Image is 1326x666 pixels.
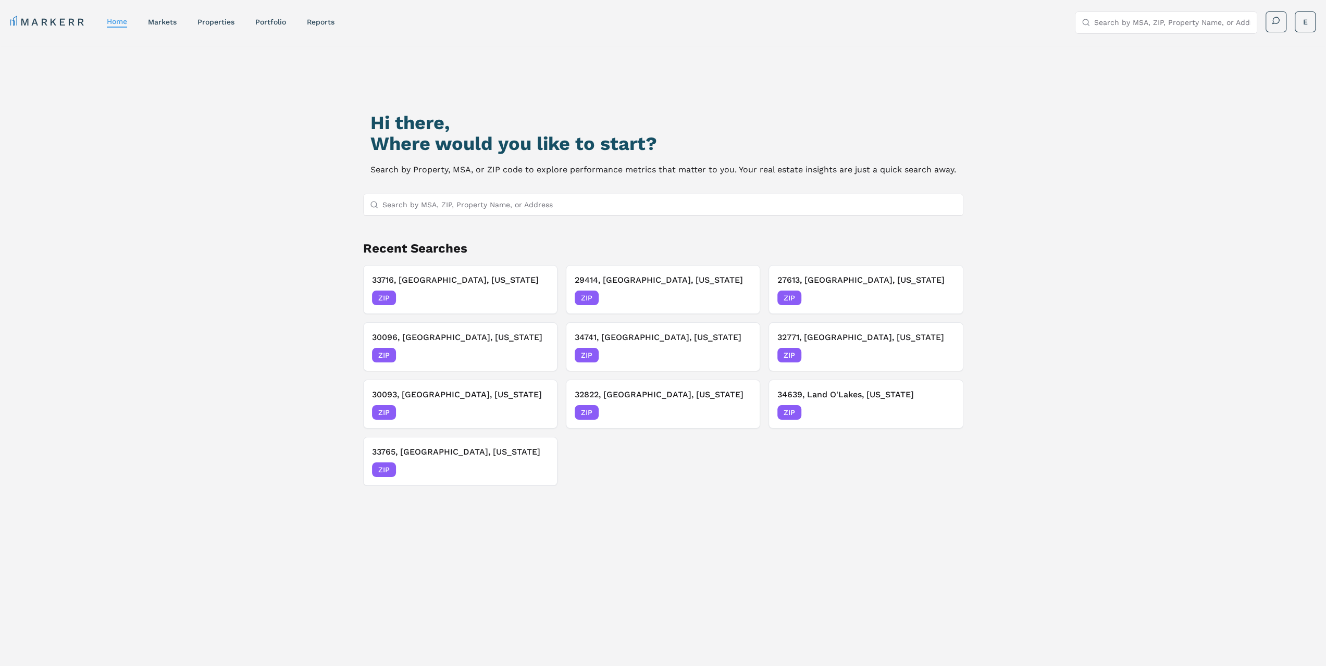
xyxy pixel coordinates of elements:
span: [DATE] [931,350,955,360]
h3: 27613, [GEOGRAPHIC_DATA], [US_STATE] [777,274,954,286]
button: 32771, [GEOGRAPHIC_DATA], [US_STATE]ZIP[DATE] [769,322,963,371]
span: [DATE] [728,350,751,360]
h3: 33765, [GEOGRAPHIC_DATA], [US_STATE] [372,446,549,458]
span: [DATE] [728,407,751,418]
h3: 30093, [GEOGRAPHIC_DATA], [US_STATE] [372,388,549,401]
p: Search by Property, MSA, or ZIP code to explore performance metrics that matter to you. Your real... [370,162,956,177]
h3: 32771, [GEOGRAPHIC_DATA], [US_STATE] [777,331,954,344]
span: ZIP [372,291,396,305]
h3: 34741, [GEOGRAPHIC_DATA], [US_STATE] [575,331,751,344]
span: [DATE] [525,293,549,303]
h3: 30096, [GEOGRAPHIC_DATA], [US_STATE] [372,331,549,344]
button: 34741, [GEOGRAPHIC_DATA], [US_STATE]ZIP[DATE] [566,322,760,371]
span: ZIP [575,405,599,420]
span: ZIP [372,348,396,362]
span: E [1303,17,1308,27]
button: 30096, [GEOGRAPHIC_DATA], [US_STATE]ZIP[DATE] [363,322,557,371]
button: 27613, [GEOGRAPHIC_DATA], [US_STATE]ZIP[DATE] [769,265,963,314]
input: Search by MSA, ZIP, Property Name, or Address [382,194,957,215]
button: 33765, [GEOGRAPHIC_DATA], [US_STATE]ZIP[DATE] [363,437,557,486]
h1: Hi there, [370,112,956,133]
span: ZIP [575,291,599,305]
button: 30093, [GEOGRAPHIC_DATA], [US_STATE]ZIP[DATE] [363,380,557,429]
button: 33716, [GEOGRAPHIC_DATA], [US_STATE]ZIP[DATE] [363,265,557,314]
span: ZIP [777,291,801,305]
span: ZIP [777,405,801,420]
h3: 34639, Land O'Lakes, [US_STATE] [777,388,954,401]
span: ZIP [777,348,801,362]
span: ZIP [372,405,396,420]
a: properties [197,18,234,26]
h2: Recent Searches [363,240,963,257]
a: Portfolio [255,18,286,26]
span: [DATE] [525,464,549,475]
a: reports [307,18,334,26]
span: ZIP [575,348,599,362]
h3: 32822, [GEOGRAPHIC_DATA], [US_STATE] [575,388,751,401]
span: [DATE] [931,407,955,418]
h3: 33716, [GEOGRAPHIC_DATA], [US_STATE] [372,274,549,286]
button: E [1295,11,1316,32]
a: home [107,17,127,26]
button: 29414, [GEOGRAPHIC_DATA], [US_STATE]ZIP[DATE] [566,265,760,314]
a: MARKERR [10,15,86,29]
h2: Where would you like to start? [370,133,956,154]
button: 32822, [GEOGRAPHIC_DATA], [US_STATE]ZIP[DATE] [566,380,760,429]
a: markets [148,18,177,26]
input: Search by MSA, ZIP, Property Name, or Address [1094,12,1250,33]
span: ZIP [372,462,396,477]
span: [DATE] [728,293,751,303]
h3: 29414, [GEOGRAPHIC_DATA], [US_STATE] [575,274,751,286]
span: [DATE] [525,407,549,418]
button: 34639, Land O'Lakes, [US_STATE]ZIP[DATE] [769,380,963,429]
span: [DATE] [931,293,955,303]
span: [DATE] [525,350,549,360]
